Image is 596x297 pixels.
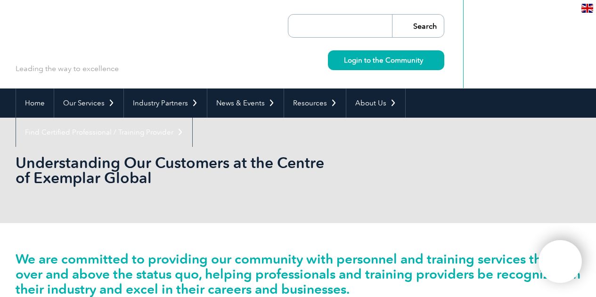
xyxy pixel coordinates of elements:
[346,88,405,118] a: About Us
[392,15,444,37] input: Search
[16,88,54,118] a: Home
[207,88,284,118] a: News & Events
[54,88,123,118] a: Our Services
[548,250,572,273] img: svg+xml;nitro-empty-id=MTMzMzoxMTY=-1;base64,PHN2ZyB2aWV3Qm94PSIwIDAgNDAwIDQwMCIgd2lkdGg9IjQwMCIg...
[16,155,411,185] h2: Understanding Our Customers at the Centre of Exemplar Global
[16,251,581,297] h2: We are committed to providing our community with personnel and training services that go over and...
[284,88,346,118] a: Resources
[124,88,207,118] a: Industry Partners
[328,50,444,70] a: Login to the Community
[16,64,119,74] p: Leading the way to excellence
[581,4,593,13] img: en
[423,57,428,63] img: svg+xml;nitro-empty-id=MzU1OjIyMw==-1;base64,PHN2ZyB2aWV3Qm94PSIwIDAgMTEgMTEiIHdpZHRoPSIxMSIgaGVp...
[16,118,192,147] a: Find Certified Professional / Training Provider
